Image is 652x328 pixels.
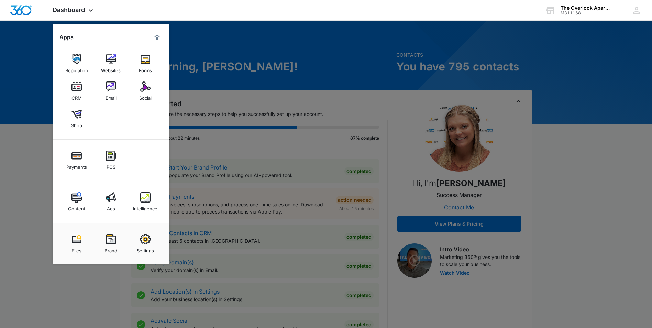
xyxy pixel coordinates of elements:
[133,203,157,211] div: Intelligence
[53,6,85,13] span: Dashboard
[64,106,90,132] a: Shop
[71,92,82,101] div: CRM
[107,161,115,170] div: POS
[71,119,82,128] div: Shop
[71,244,81,253] div: Files
[65,64,88,73] div: Reputation
[98,231,124,257] a: Brand
[64,231,90,257] a: Files
[98,51,124,77] a: Websites
[152,32,163,43] a: Marketing 360® Dashboard
[98,78,124,104] a: Email
[101,64,121,73] div: Websites
[59,34,74,41] h2: Apps
[139,92,152,101] div: Social
[64,51,90,77] a: Reputation
[68,203,85,211] div: Content
[98,147,124,173] a: POS
[561,11,611,15] div: account id
[64,147,90,173] a: Payments
[64,189,90,215] a: Content
[561,5,611,11] div: account name
[132,231,158,257] a: Settings
[107,203,115,211] div: Ads
[132,51,158,77] a: Forms
[106,92,117,101] div: Email
[104,244,117,253] div: Brand
[137,244,154,253] div: Settings
[132,78,158,104] a: Social
[98,189,124,215] a: Ads
[64,78,90,104] a: CRM
[132,189,158,215] a: Intelligence
[66,161,87,170] div: Payments
[139,64,152,73] div: Forms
